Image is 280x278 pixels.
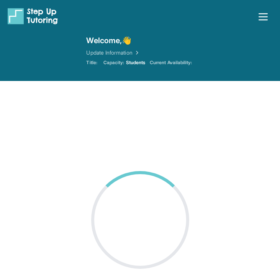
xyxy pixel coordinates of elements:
[126,60,146,66] span: Students
[86,60,97,66] span: Title:
[86,49,140,57] a: Update Information
[103,60,124,66] span: Capacity:
[133,49,140,57] img: Chevron Right
[150,60,192,66] span: Current Availability:
[8,8,58,24] img: logo
[86,35,131,46] span: Welcome, 👋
